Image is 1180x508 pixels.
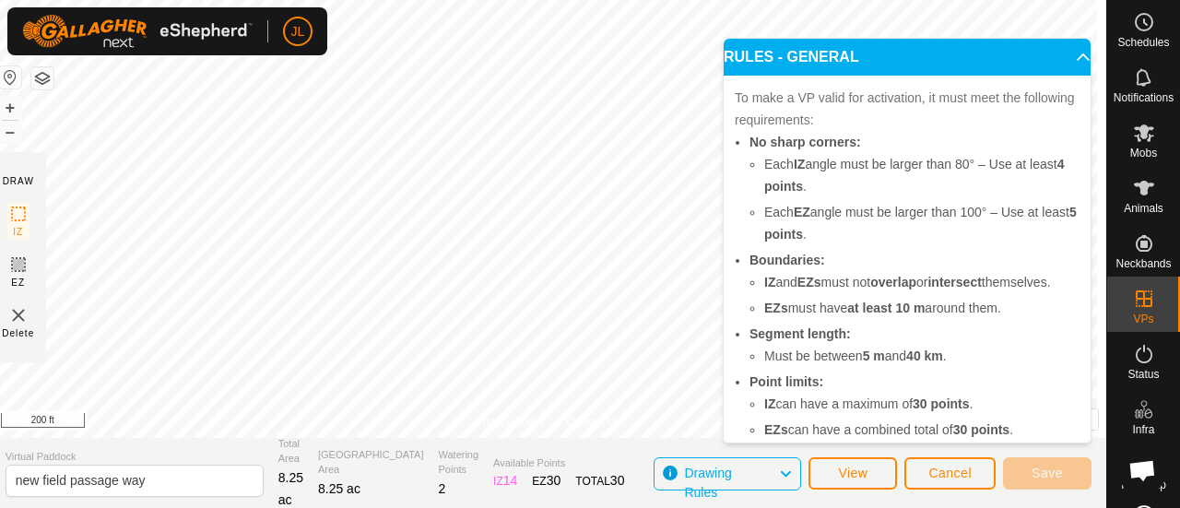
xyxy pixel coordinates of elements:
[953,422,1009,437] b: 30 points
[764,301,788,315] b: EZs
[476,414,545,431] a: Privacy Policy
[764,205,1077,242] b: 5 points
[749,253,825,267] b: Boundaries:
[575,471,624,490] div: TOTAL
[764,345,1080,367] li: Must be between and .
[749,326,851,341] b: Segment length:
[1124,203,1163,214] span: Animals
[913,396,969,411] b: 30 points
[735,90,1075,127] span: To make a VP valid for activation, it must meet the following requirements:
[749,374,823,389] b: Point limits:
[547,473,561,488] span: 30
[847,301,925,315] b: at least 10 m
[764,153,1080,197] li: Each angle must be larger than 80° – Use at least .
[6,449,264,465] span: Virtual Paddock
[1115,258,1171,269] span: Neckbands
[764,201,1080,245] li: Each angle must be larger than 100° – Use at least .
[724,50,859,65] span: RULES - GENERAL
[1117,37,1169,48] span: Schedules
[291,22,305,41] span: JL
[532,471,560,490] div: EZ
[1003,457,1091,490] button: Save
[927,275,981,289] b: intersect
[318,481,360,496] span: 8.25 ac
[749,135,861,149] b: No sharp corners:
[31,67,53,89] button: Map Layers
[863,349,885,363] b: 5 m
[1133,313,1153,325] span: VPs
[1127,369,1159,380] span: Status
[11,276,25,289] span: EZ
[7,304,29,326] img: VP
[278,470,303,507] span: 8.25 ac
[764,419,1080,441] li: can have a combined total of .
[724,39,1091,76] p-accordion-header: RULES - GENERAL
[764,271,1080,293] li: and must not or themselves.
[838,466,867,480] span: View
[3,174,34,188] div: DRAW
[1114,92,1174,103] span: Notifications
[567,414,621,431] a: Contact Us
[22,15,253,48] img: Gallagher Logo
[1130,148,1157,159] span: Mobs
[493,455,624,471] span: Available Points
[439,447,479,478] span: Watering Points
[808,457,897,490] button: View
[928,466,972,480] span: Cancel
[764,297,1080,319] li: must have around them.
[764,157,1065,194] b: 4 points
[906,349,943,363] b: 40 km
[724,76,1091,481] p-accordion-content: RULES - GENERAL
[794,157,805,171] b: IZ
[870,275,916,289] b: overlap
[797,275,821,289] b: EZs
[1132,424,1154,435] span: Infra
[1032,466,1063,480] span: Save
[794,205,810,219] b: EZ
[493,471,517,490] div: IZ
[684,466,731,500] span: Drawing Rules
[764,393,1080,415] li: can have a maximum of .
[904,457,996,490] button: Cancel
[1121,479,1166,490] span: Heatmap
[2,326,34,340] span: Delete
[764,275,775,289] b: IZ
[13,225,23,239] span: IZ
[318,447,424,478] span: [GEOGRAPHIC_DATA] Area
[764,422,788,437] b: EZs
[439,481,446,496] span: 2
[278,436,303,467] span: Total Area
[610,473,625,488] span: 30
[764,396,775,411] b: IZ
[503,473,518,488] span: 14
[1117,445,1167,495] div: Open chat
